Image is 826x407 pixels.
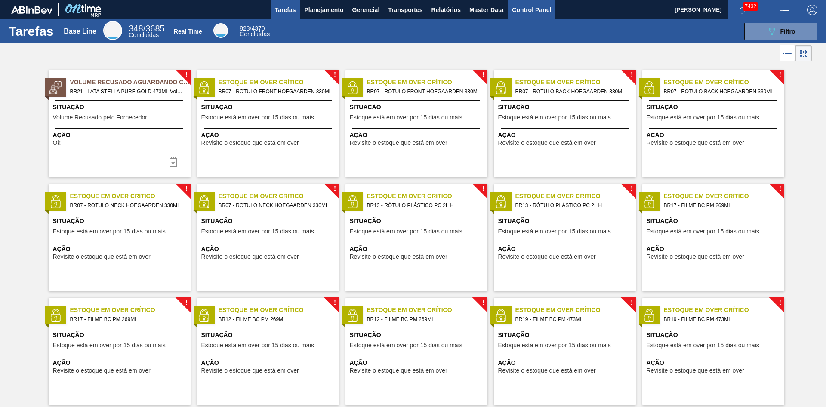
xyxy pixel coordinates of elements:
span: ! [185,300,188,306]
img: userActions [780,5,790,15]
span: Situação [498,103,634,112]
img: status [49,81,62,94]
span: ! [333,186,336,192]
span: BR17 - FILME BC PM 269ML [70,315,184,324]
span: Revisite o estoque que está em over [350,254,447,260]
span: ! [482,72,484,78]
span: Estoque está em over por 15 dias ou mais [498,342,611,349]
img: status [643,195,656,208]
span: ! [185,186,188,192]
span: Estoque está em over por 15 dias ou mais [350,228,462,235]
span: Situação [350,330,485,340]
span: Estoque está em over por 15 dias ou mais [350,342,462,349]
span: Situação [498,217,634,226]
img: status [494,81,507,94]
span: Revisite o estoque que está em over [498,140,596,146]
img: status [643,81,656,94]
img: status [346,195,359,208]
span: Situação [647,217,782,226]
span: Relatórios [431,5,460,15]
span: Revisite o estoque que está em over [53,254,151,260]
span: Revisite o estoque que está em over [201,254,299,260]
img: status [49,195,62,208]
span: Ação [647,245,782,254]
span: Estoque em Over Crítico [70,306,191,315]
span: Revisite o estoque que está em over [53,367,151,374]
div: Completar tarefa: 29812611 [163,153,184,171]
span: Estoque em Over Crítico [515,306,636,315]
span: BR13 - RÓTULO PLÁSTICO PC 2L H [367,201,481,210]
span: ! [630,72,633,78]
span: Estoque em Over Crítico [219,192,339,201]
span: Estoque está em over por 15 dias ou mais [201,342,314,349]
span: BR19 - FILME BC PM 473ML [664,315,777,324]
span: Estoque está em over por 15 dias ou mais [201,228,314,235]
div: Real Time [213,23,228,38]
img: icon-task-complete [168,157,179,167]
span: Estoque em Over Crítico [664,78,784,87]
img: status [643,309,656,322]
span: ! [779,186,781,192]
img: TNhmsLtSVTkK8tSr43FrP2fwEKptu5GPRR3wAAAABJRU5ErkJggg== [11,6,52,14]
span: Estoque está em over por 15 dias ou mais [647,114,759,121]
span: Estoque em Over Crítico [367,306,487,315]
span: Ação [498,358,634,367]
button: icon-task-complete [163,153,184,171]
span: BR07 - ROTULO FRONT HOEGAARDEN 330ML [219,87,332,96]
span: ! [333,300,336,306]
span: Revisite o estoque que está em over [350,140,447,146]
span: Ação [201,245,337,254]
span: Ação [53,245,188,254]
div: Base Line [129,25,164,38]
img: status [494,309,507,322]
span: BR07 - ROTULO NECK HOEGAARDEN 330ML [70,201,184,210]
span: ! [482,186,484,192]
span: ! [630,186,633,192]
span: Situação [53,103,188,112]
span: Revisite o estoque que está em over [201,367,299,374]
span: Estoque em Over Crítico [664,192,784,201]
span: ! [185,72,188,78]
span: / 4370 [240,25,265,32]
span: Control Panel [512,5,551,15]
span: Estoque em Over Crítico [219,78,339,87]
span: Ação [350,131,485,140]
span: Transportes [388,5,422,15]
span: Ação [498,131,634,140]
span: BR07 - ROTULO BACK HOEGAARDEN 330ML [515,87,629,96]
span: Revisite o estoque que está em over [350,367,447,374]
span: Ação [53,131,188,140]
span: BR21 - LATA STELLA PURE GOLD 473ML Volume - 617323 [70,87,184,96]
span: Revisite o estoque que está em over [647,140,744,146]
span: ! [779,300,781,306]
div: Base Line [64,28,96,35]
span: Estoque em Over Crítico [367,192,487,201]
span: Concluídas [129,31,159,38]
span: Revisite o estoque que está em over [647,367,744,374]
span: Situação [53,330,188,340]
span: Revisite o estoque que está em over [201,140,299,146]
span: Situação [201,217,337,226]
span: 823 [240,25,250,32]
span: Estoque está em over por 15 dias ou mais [647,228,759,235]
img: status [494,195,507,208]
div: Base Line [103,21,122,40]
span: Situação [201,103,337,112]
span: Ok [53,140,61,146]
span: Estoque em Over Crítico [70,192,191,201]
span: Concluídas [240,31,270,37]
span: Estoque está em over por 15 dias ou mais [53,342,166,349]
span: BR17 - FILME BC PM 269ML [664,201,777,210]
span: ! [630,300,633,306]
span: Revisite o estoque que está em over [647,254,744,260]
div: Real Time [174,28,202,35]
span: Situação [350,103,485,112]
span: Estoque em Over Crítico [515,78,636,87]
span: Estoque está em over por 15 dias ou mais [498,228,611,235]
button: Notificações [728,4,756,16]
h1: Tarefas [9,26,54,36]
span: BR19 - FILME BC PM 473ML [515,315,629,324]
span: Estoque está em over por 15 dias ou mais [201,114,314,121]
div: Visão em Cards [795,45,812,61]
span: Ação [350,245,485,254]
